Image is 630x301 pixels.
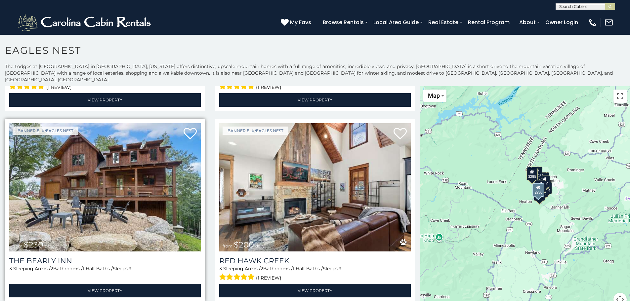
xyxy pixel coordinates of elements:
div: $720 [531,166,543,179]
span: 9 [339,266,342,272]
a: The Bearly Inn from $230 daily [9,123,201,251]
div: $650 [535,180,546,193]
a: Red Hawk Creek from $200 daily [219,123,411,251]
button: Toggle fullscreen view [613,90,627,103]
span: 3 [219,266,222,272]
span: daily [255,244,265,248]
a: Add to favorites [394,127,407,141]
span: 2 [261,266,263,272]
span: daily [45,244,54,248]
a: My Favs [281,18,313,27]
span: $230 [24,240,43,249]
span: (1 review) [256,83,281,92]
span: 3 [9,266,12,272]
a: Browse Rentals [319,17,367,28]
img: White-1-2.png [17,13,154,32]
span: (1 review) [46,83,72,92]
div: $200 [538,172,549,184]
a: View Property [9,93,201,107]
a: Red Hawk Creek [219,256,411,265]
a: View Property [219,284,411,297]
div: Sleeping Areas / Bathrooms / Sleeps: [9,265,201,282]
span: (1 review) [256,274,281,282]
div: $230 [532,183,544,197]
img: phone-regular-white.png [588,18,597,27]
span: 2 [51,266,53,272]
span: 9 [129,266,132,272]
div: $230 [539,175,550,188]
div: $215 [534,188,545,201]
a: Rental Program [465,17,513,28]
a: Owner Login [542,17,581,28]
div: Sleeping Areas / Bathrooms / Sleeps: [219,265,411,282]
span: $200 [234,240,254,249]
button: Change map style [423,90,446,102]
div: $285 [526,168,538,180]
a: About [516,17,539,28]
a: Banner Elk/Eagles Nest [223,127,288,135]
span: 1 Half Baths / [83,266,113,272]
span: Map [428,92,440,99]
a: View Property [9,284,201,297]
a: Real Estate [425,17,462,28]
span: My Favs [290,18,311,26]
a: Local Area Guide [370,17,422,28]
span: from [223,244,232,248]
span: from [13,244,22,248]
a: Banner Elk/Eagles Nest [13,127,78,135]
a: The Bearly Inn [9,256,201,265]
span: 1 Half Baths / [293,266,323,272]
img: The Bearly Inn [9,123,201,251]
img: Red Hawk Creek [219,123,411,251]
img: mail-regular-white.png [604,18,613,27]
a: View Property [219,93,411,107]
